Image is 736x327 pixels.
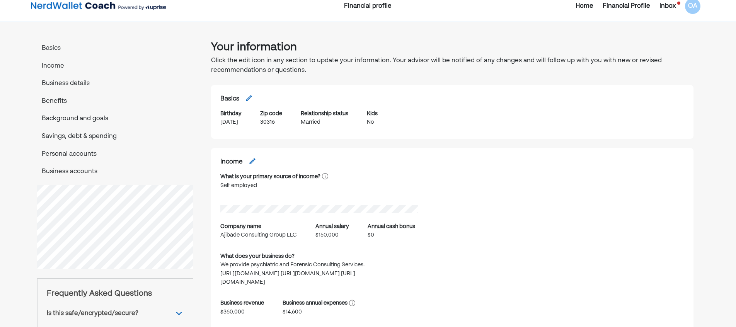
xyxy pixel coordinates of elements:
[220,231,297,239] div: Ajibade Consulting Group LLC
[47,309,138,318] div: Is this safe/encrypted/secure?
[283,299,348,307] div: Business annual expenses
[260,109,282,118] div: Zip code
[220,261,375,286] div: We provide psychiatric and Forensic Consulting Services. [URL][DOMAIN_NAME] [URL][DOMAIN_NAME] [U...
[367,118,378,126] div: No
[659,2,676,11] div: Inbox
[37,79,193,89] p: Business details
[220,157,243,167] h2: Income
[368,231,415,239] div: $0
[220,252,295,261] div: What does your business do?
[37,132,193,142] p: Savings, debt & spending
[37,44,193,54] p: Basics
[603,2,650,11] div: Financial Profile
[37,150,193,160] p: Personal accounts
[283,308,355,316] div: $14,600
[37,114,193,124] p: Background and goals
[220,299,264,307] div: Business revenue
[211,39,693,56] h1: Your information
[220,109,242,118] div: Birthday
[220,94,239,104] h2: Basics
[220,308,264,316] div: $360,000
[37,167,193,177] p: Business accounts
[211,56,693,76] p: Click the edit icon in any section to update your information. Your advisor will be notified of a...
[37,97,193,107] p: Benefits
[257,2,479,11] div: Financial profile
[315,222,349,231] div: Annual salary
[576,2,593,11] div: Home
[220,181,328,190] div: Self employed
[220,222,261,231] div: Company name
[37,61,193,72] p: Income
[220,118,242,126] div: [DATE]
[301,109,348,118] div: Relationship status
[47,288,184,300] div: Frequently Asked Questions
[301,118,348,126] div: Married
[367,109,378,118] div: Kids
[260,118,282,126] div: 30316
[220,172,320,181] div: What is your primary source of income?
[368,222,415,231] div: Annual cash bonus
[315,231,349,239] div: $150,000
